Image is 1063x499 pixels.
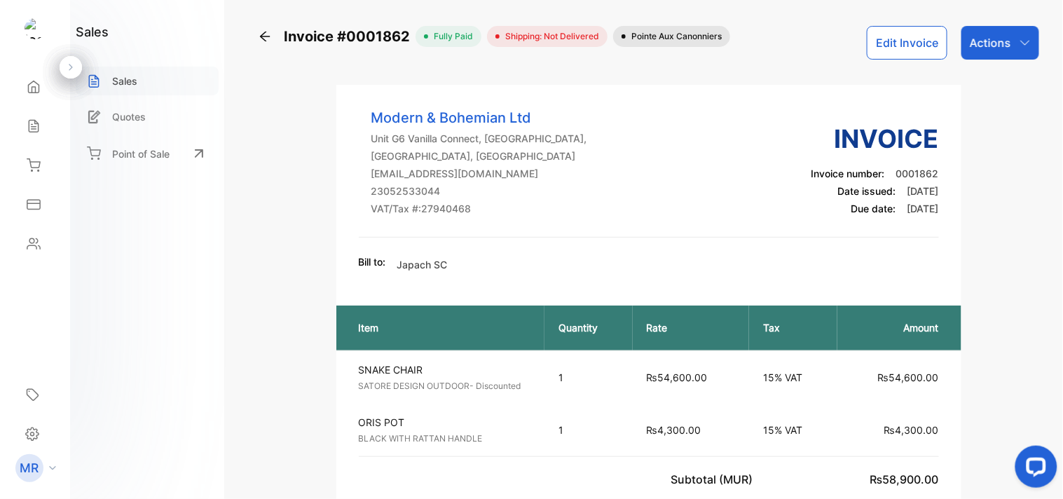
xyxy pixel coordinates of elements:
p: Modern & Bohemian Ltd [371,107,587,128]
p: [GEOGRAPHIC_DATA], [GEOGRAPHIC_DATA] [371,149,587,163]
p: 23052533044 [371,184,587,198]
span: Shipping: Not Delivered [500,30,599,43]
iframe: LiveChat chat widget [1004,440,1063,499]
img: logo [25,18,46,39]
a: Sales [76,67,219,95]
span: [DATE] [907,185,939,197]
p: [EMAIL_ADDRESS][DOMAIN_NAME] [371,166,587,181]
p: 1 [558,423,619,437]
p: Japach SC [397,257,448,272]
p: Tax [763,320,823,335]
p: Sales [112,74,137,88]
a: Point of Sale [76,138,219,169]
h3: Invoice [811,120,939,158]
span: ₨4,300.00 [647,424,701,436]
p: SNAKE CHAIR [359,362,533,377]
p: 1 [558,370,619,385]
span: Pointe aux Canonniers [626,30,722,43]
button: Edit Invoice [867,26,947,60]
span: ₨58,900.00 [870,472,939,486]
span: Date issued: [838,185,896,197]
p: ORIS POT [359,415,533,430]
span: 0001862 [896,168,939,179]
span: fully paid [428,30,473,43]
p: VAT/Tax #: 27940468 [371,201,587,216]
span: ₨54,600.00 [647,371,708,383]
button: Actions [961,26,1039,60]
span: ₨4,300.00 [884,424,939,436]
p: Actions [970,34,1011,51]
span: Invoice number: [811,168,885,179]
p: BLACK WITH RATTAN HANDLE [359,432,533,445]
span: Due date: [851,203,896,214]
span: [DATE] [907,203,939,214]
span: ₨54,600.00 [878,371,939,383]
p: Subtotal (MUR) [671,471,759,488]
a: Quotes [76,102,219,131]
p: Item [359,320,530,335]
p: MR [20,459,39,477]
p: Rate [647,320,735,335]
p: Bill to: [359,254,386,269]
h1: sales [76,22,109,41]
p: Amount [851,320,939,335]
p: Quotes [112,109,146,124]
p: Quantity [558,320,619,335]
p: 15% VAT [763,423,823,437]
span: Invoice #0001862 [284,26,416,47]
p: Unit G6 Vanilla Connect, [GEOGRAPHIC_DATA], [371,131,587,146]
p: 15% VAT [763,370,823,385]
p: Point of Sale [112,146,170,161]
p: SATORE DESIGN OUTDOOR- Discounted [359,380,533,392]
